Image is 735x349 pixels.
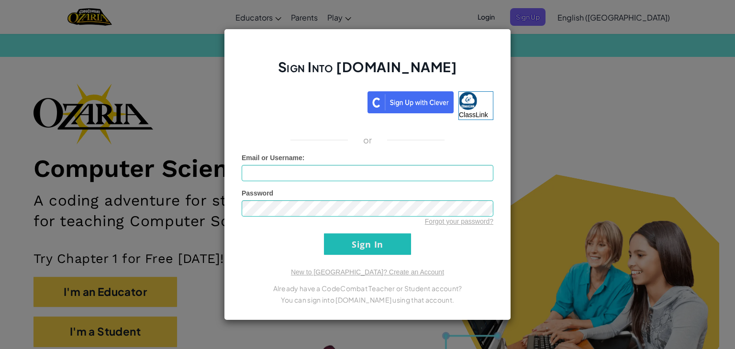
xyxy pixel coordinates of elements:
[242,283,493,294] p: Already have a CodeCombat Teacher or Student account?
[242,189,273,197] span: Password
[242,153,305,163] label: :
[425,218,493,225] a: Forgot your password?
[367,91,454,113] img: clever_sso_button@2x.png
[242,58,493,86] h2: Sign Into [DOMAIN_NAME]
[237,90,367,111] iframe: Botón Iniciar sesión con Google
[242,294,493,305] p: You can sign into [DOMAIN_NAME] using that account.
[459,111,488,119] span: ClassLink
[324,233,411,255] input: Sign In
[363,134,372,146] p: or
[459,92,477,110] img: classlink-logo-small.png
[291,268,444,276] a: New to [GEOGRAPHIC_DATA]? Create an Account
[242,154,302,162] span: Email or Username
